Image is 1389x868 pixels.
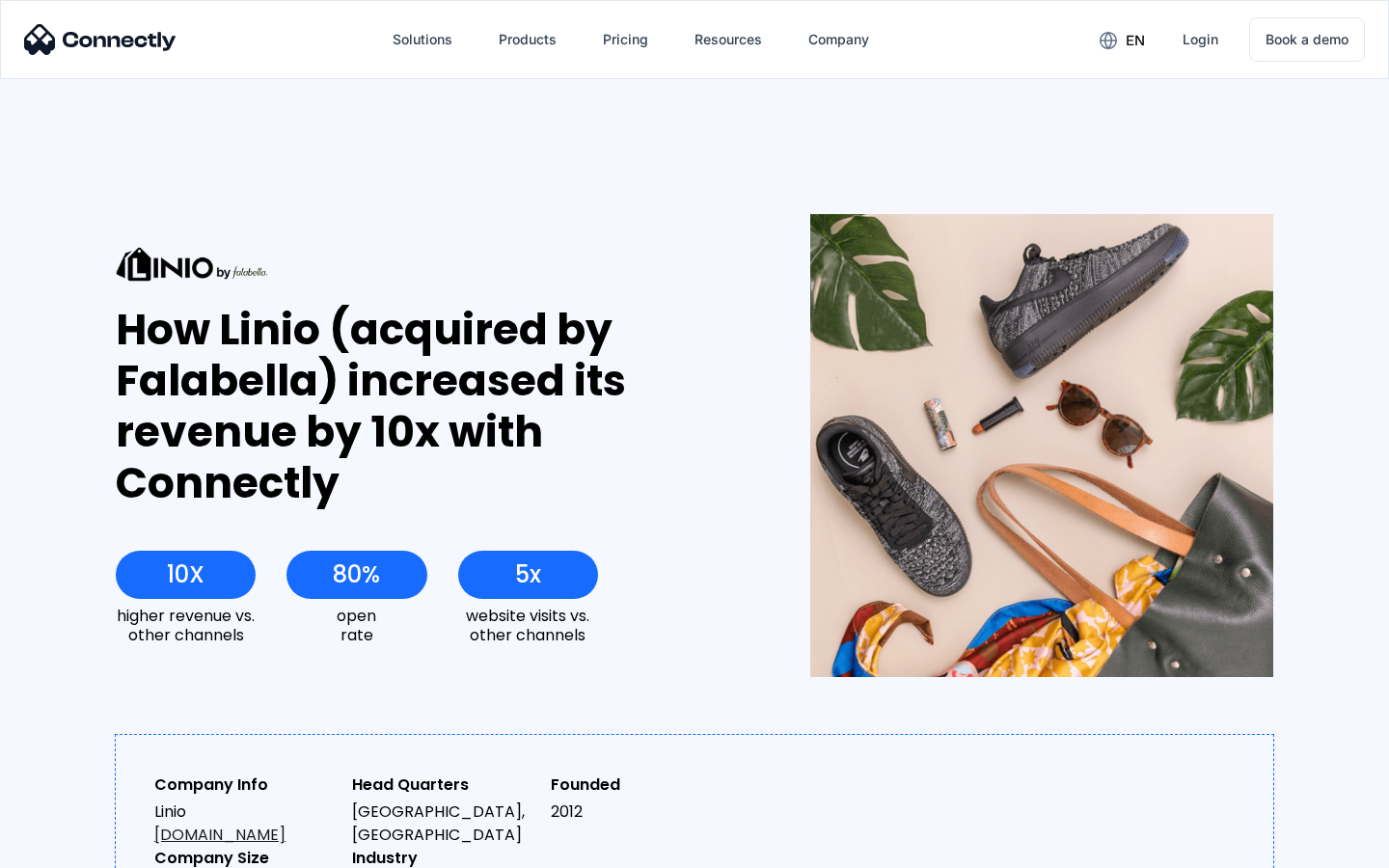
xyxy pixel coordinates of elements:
img: Connectly Logo [24,24,177,55]
div: How Linio (acquired by Falabella) increased its revenue by 10x with Connectly [116,305,740,508]
div: 5x [515,561,541,588]
div: en [1084,25,1159,54]
div: open rate [286,607,426,643]
div: 80% [333,561,380,588]
a: Login [1167,16,1234,63]
div: Login [1183,26,1218,53]
div: Solutions [393,26,452,53]
div: Resources [679,16,777,63]
div: Products [499,26,557,53]
a: Book a demo [1249,17,1365,62]
div: Resources [694,26,762,53]
div: Founded [551,773,733,797]
ul: Language list [39,834,116,861]
div: Company Info [154,773,337,797]
a: Pricing [587,16,664,63]
div: website visits vs. other channels [458,607,598,643]
div: Solutions [377,16,468,63]
div: en [1126,27,1145,54]
aside: Language selected: English [19,834,116,861]
div: higher revenue vs. other channels [116,607,256,643]
div: Products [483,16,572,63]
div: 2012 [551,800,733,824]
div: Head Quarters [352,773,534,797]
div: Pricing [603,26,648,53]
div: Company [793,16,885,63]
div: Linio [154,800,337,847]
a: [DOMAIN_NAME] [154,824,286,846]
div: 10X [167,561,204,588]
div: [GEOGRAPHIC_DATA], [GEOGRAPHIC_DATA] [352,800,534,847]
div: Company [808,26,869,53]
